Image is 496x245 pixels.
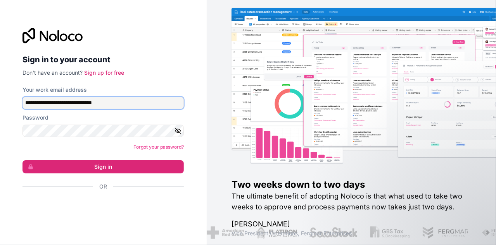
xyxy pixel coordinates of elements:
label: Password [22,114,48,122]
input: Email address [22,97,184,109]
h1: Vice President Operations , Fergmar Enterprises [232,230,471,237]
img: /assets/american-red-cross-BAupjrZR.png [207,226,244,239]
h1: Two weeks down to two days [232,178,471,191]
span: Or [99,183,107,190]
h2: The ultimate benefit of adopting Noloco is that what used to take two weeks to approve and proces... [232,191,471,212]
h1: [PERSON_NAME] [232,219,471,230]
a: Sign up for free [84,69,124,76]
iframe: Intercom notifications message [341,187,496,241]
a: Forgot your password? [133,144,184,150]
iframe: Sign in with Google Button [19,199,181,216]
input: Password [22,125,184,137]
span: Don't have an account? [22,69,83,76]
label: Your work email address [22,86,87,94]
h2: Sign in to your account [22,53,184,67]
button: Sign in [22,160,184,173]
